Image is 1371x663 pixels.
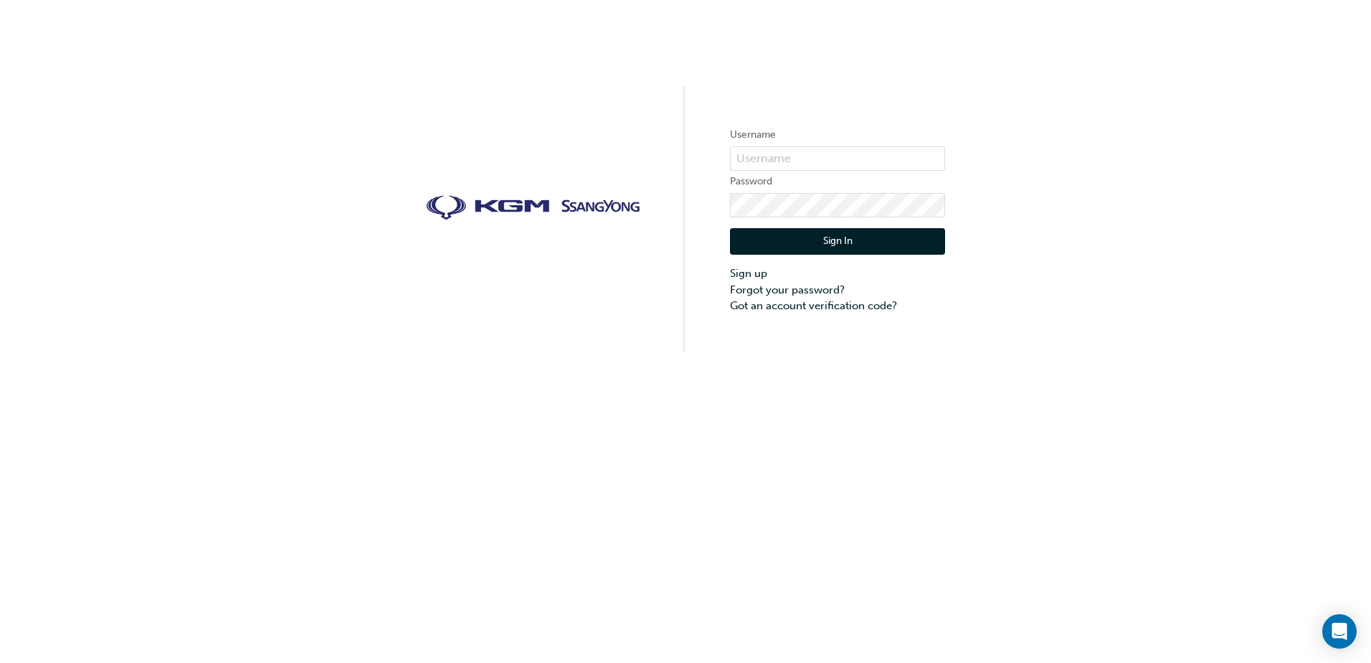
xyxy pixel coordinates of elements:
img: kgm [426,195,641,221]
a: Forgot your password? [730,282,945,298]
label: Username [730,126,945,144]
div: Open Intercom Messenger [1322,614,1357,649]
button: Sign In [730,228,945,255]
a: Got an account verification code? [730,298,945,314]
a: Sign up [730,265,945,282]
input: Username [730,146,945,171]
label: Password [730,173,945,190]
